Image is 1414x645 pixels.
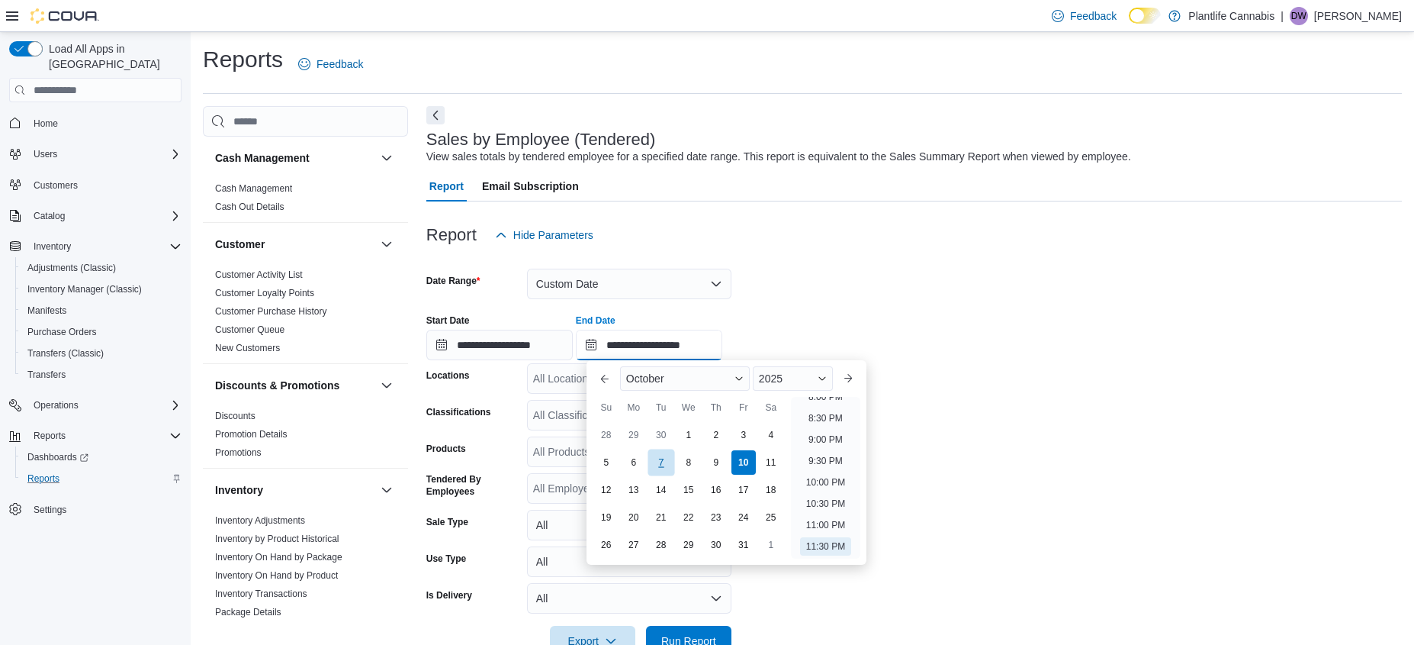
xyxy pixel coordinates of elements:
a: Customer Loyalty Points [215,288,314,298]
button: Cash Management [378,149,396,167]
button: All [527,547,731,577]
span: Inventory Manager (Classic) [21,280,182,298]
div: day-28 [594,423,619,447]
a: Inventory Manager (Classic) [21,280,148,298]
div: day-23 [704,505,728,530]
div: day-25 [759,505,783,530]
a: Settings [27,501,72,519]
div: day-4 [759,423,783,447]
span: Users [34,148,57,160]
div: day-10 [731,450,756,475]
span: Transfers (Classic) [27,347,104,360]
h3: Inventory [215,482,263,498]
li: 11:30 PM [800,537,851,556]
span: Customers [27,176,182,195]
a: Package Details [215,607,281,618]
span: Promotions [215,447,262,459]
a: Purchase Orders [21,323,103,341]
span: Load All Apps in [GEOGRAPHIC_DATA] [43,41,182,72]
label: Tendered By Employees [426,473,521,498]
div: Customer [203,266,408,363]
a: Cash Out Details [215,202,284,212]
span: Inventory On Hand by Package [215,551,342,563]
span: Manifests [21,302,182,320]
span: Feedback [1070,8,1117,24]
button: Next [426,106,445,124]
div: day-9 [704,450,728,475]
span: Home [34,118,58,130]
a: Customer Activity List [215,269,303,280]
div: View sales totals by tendered employee for a specified date range. This report is equivalent to t... [426,149,1131,165]
a: Feedback [1046,1,1123,31]
button: Reports [3,425,188,447]
div: day-14 [649,478,673,502]
button: All [527,510,731,540]
span: Reports [21,469,182,488]
h3: Sales by Employee (Tendered) [426,131,656,149]
span: Settings [27,500,182,519]
span: Inventory On Hand by Product [215,569,338,582]
button: Inventory [215,482,374,498]
span: Package Details [215,606,281,618]
div: Tu [649,395,673,420]
div: Button. Open the month selector. October is currently selected. [620,366,750,391]
input: Press the down key to open a popover containing a calendar. [426,330,573,360]
a: Transfers (Classic) [21,344,110,363]
span: Feedback [317,56,363,72]
span: Adjustments (Classic) [21,259,182,277]
label: Use Type [426,553,466,565]
div: day-2 [704,423,728,447]
span: Report [429,171,464,202]
button: Custom Date [527,269,731,299]
label: End Date [576,314,615,327]
div: Fr [731,395,756,420]
span: Purchase Orders [21,323,182,341]
span: Adjustments (Classic) [27,262,116,274]
span: DW [1291,7,1306,25]
p: [PERSON_NAME] [1314,7,1402,25]
div: Sa [759,395,783,420]
li: 8:00 PM [802,388,849,406]
button: Customers [3,174,188,196]
button: Discounts & Promotions [378,376,396,395]
a: Home [27,114,64,133]
a: Reports [21,469,66,488]
div: day-26 [594,533,619,557]
h3: Cash Management [215,150,310,166]
div: day-5 [594,450,619,475]
div: day-12 [594,478,619,502]
div: day-31 [731,533,756,557]
div: day-24 [731,505,756,530]
button: Catalog [3,205,188,227]
button: Inventory [378,481,396,499]
div: We [676,395,701,420]
div: Su [594,395,619,420]
label: Start Date [426,314,470,327]
span: Hide Parameters [513,227,593,243]
span: Dashboards [21,448,182,466]
a: Customer Purchase History [215,306,327,317]
div: day-3 [731,423,756,447]
span: Transfers (Classic) [21,344,182,363]
div: Dylan Wytinck [1290,7,1308,25]
span: Home [27,113,182,132]
span: Customer Activity List [215,269,303,281]
li: 10:30 PM [800,495,851,513]
span: Email Subscription [482,171,579,202]
div: Cash Management [203,179,408,222]
span: New Customers [215,342,280,354]
span: Reports [27,427,182,445]
div: day-6 [622,450,646,475]
span: Customer Queue [215,324,284,336]
div: day-21 [649,505,673,530]
button: Transfers [15,364,188,385]
span: Inventory [34,240,71,253]
a: Dashboards [15,447,188,468]
p: | [1281,7,1284,25]
li: 11:00 PM [800,516,851,534]
span: Inventory [27,237,182,256]
a: Promotions [215,447,262,458]
button: Transfers (Classic) [15,343,188,364]
span: Discounts [215,410,255,422]
span: Catalog [27,207,182,225]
